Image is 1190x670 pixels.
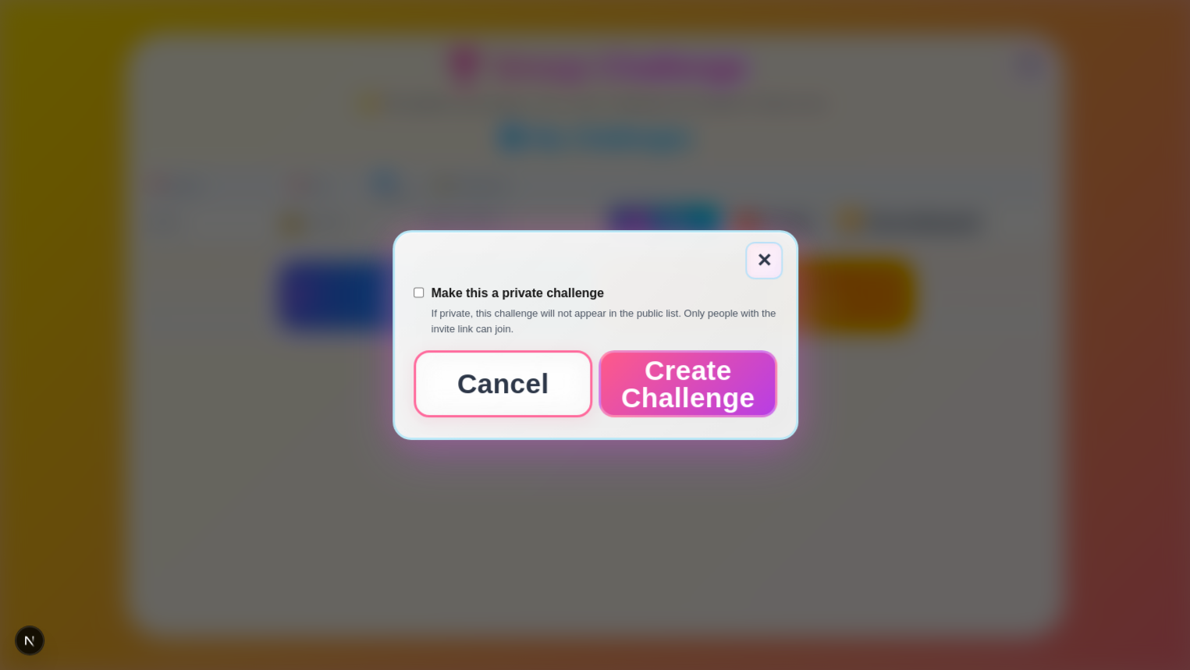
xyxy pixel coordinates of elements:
[599,350,777,417] button: Create Challenge
[414,285,424,300] input: Make this a private challengeIf private, this challenge will not appear in the public list. Only ...
[745,242,783,279] button: ✕
[439,251,574,275] span: Challenge Privacy
[432,284,777,303] div: Make this a private challenge
[414,350,592,417] button: Cancel
[414,251,433,275] span: 🔒
[432,306,777,336] div: If private, this challenge will not appear in the public list. Only people with the invite link c...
